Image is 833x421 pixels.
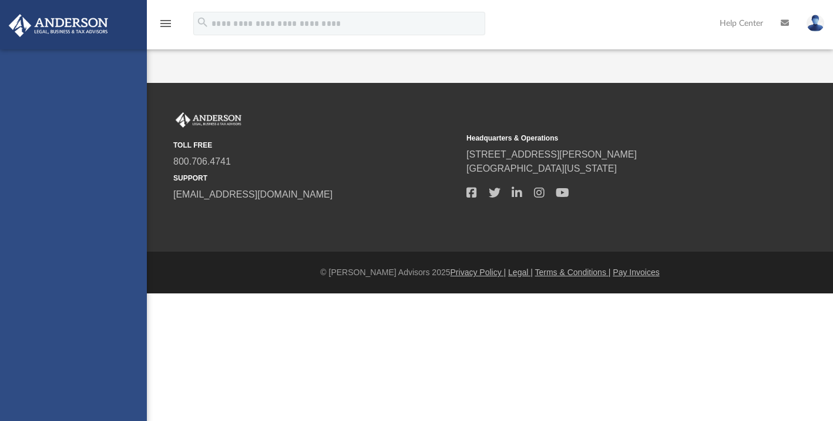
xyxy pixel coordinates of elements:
a: Privacy Policy | [451,268,506,277]
a: 800.706.4741 [173,156,231,166]
img: User Pic [807,15,824,32]
img: Anderson Advisors Platinum Portal [173,112,244,128]
a: [EMAIL_ADDRESS][DOMAIN_NAME] [173,189,332,199]
a: Terms & Conditions | [535,268,611,277]
div: © [PERSON_NAME] Advisors 2025 [147,266,833,279]
small: Headquarters & Operations [466,133,751,143]
a: [STREET_ADDRESS][PERSON_NAME] [466,149,637,159]
img: Anderson Advisors Platinum Portal [5,14,112,37]
small: SUPPORT [173,173,458,183]
a: [GEOGRAPHIC_DATA][US_STATE] [466,163,617,173]
a: Pay Invoices [613,268,659,277]
a: Legal | [508,268,533,277]
i: search [196,16,209,29]
small: TOLL FREE [173,140,458,151]
i: menu [159,16,173,31]
a: menu [159,22,173,31]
